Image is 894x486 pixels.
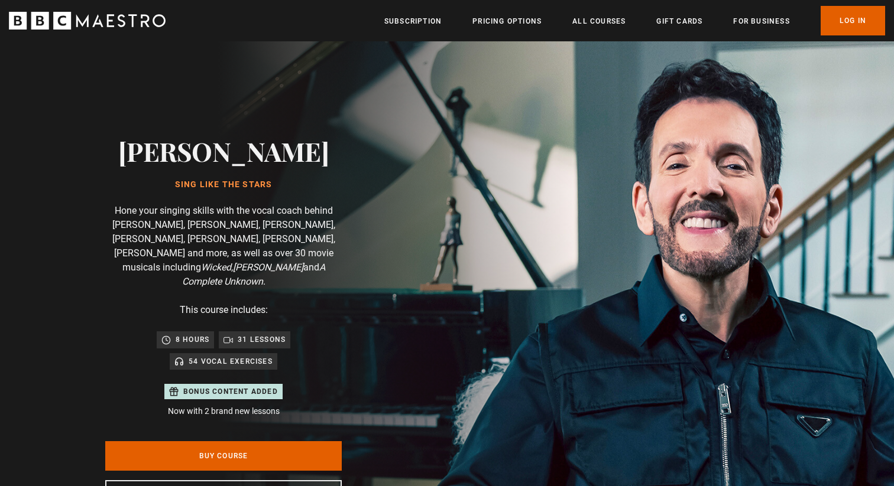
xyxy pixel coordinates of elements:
[821,6,885,35] a: Log In
[384,6,885,35] nav: Primary
[176,334,209,345] p: 8 hours
[733,15,789,27] a: For business
[472,15,542,27] a: Pricing Options
[182,262,325,287] i: A Complete Unknown
[164,405,283,417] p: Now with 2 brand new lessons
[105,204,342,289] p: Hone your singing skills with the vocal coach behind [PERSON_NAME], [PERSON_NAME], [PERSON_NAME],...
[656,15,702,27] a: Gift Cards
[233,262,303,273] i: [PERSON_NAME]
[572,15,626,27] a: All Courses
[189,355,273,367] p: 54 Vocal Exercises
[180,303,268,317] p: This course includes:
[384,15,442,27] a: Subscription
[9,12,166,30] svg: BBC Maestro
[183,386,278,397] p: Bonus content added
[201,262,231,273] i: Wicked
[118,136,329,166] h2: [PERSON_NAME]
[238,334,286,345] p: 31 lessons
[118,180,329,190] h1: Sing Like the Stars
